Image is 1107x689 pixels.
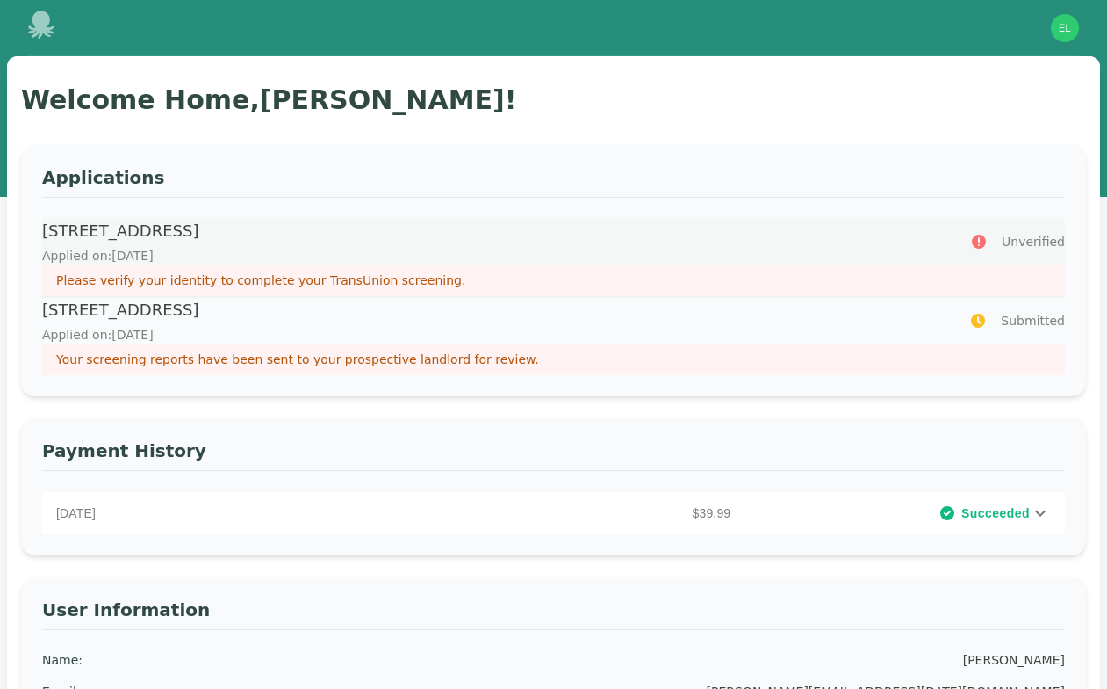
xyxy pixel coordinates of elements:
p: $39.99 [397,504,737,522]
p: [STREET_ADDRESS] [42,298,948,323]
p: [DATE] [56,504,397,522]
h3: User Information [42,598,1065,630]
h3: Applications [42,165,1065,198]
div: Name : [42,651,83,669]
div: [DATE]$39.99Succeeded [42,492,1065,534]
p: Please verify your identity to complete your TransUnion screening. [56,272,1051,289]
span: Submitted [1001,312,1065,330]
p: Your screening reports have been sent to your prospective landlord for review. [56,351,1051,368]
p: Applied on: [DATE] [42,326,948,344]
h3: Payment History [42,439,1065,471]
span: Succeeded [961,504,1030,522]
p: Applied on: [DATE] [42,247,949,265]
div: [PERSON_NAME] [963,651,1065,669]
p: [STREET_ADDRESS] [42,219,949,243]
h1: Welcome Home, [PERSON_NAME] ! [21,84,1086,116]
span: Unverified [1002,233,1065,250]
